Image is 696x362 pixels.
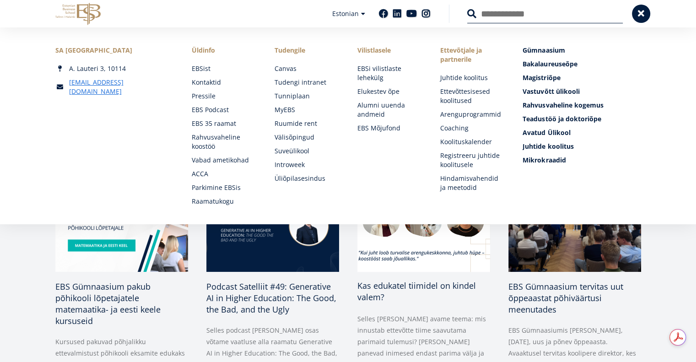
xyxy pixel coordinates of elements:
[354,178,493,274] img: Kaidi Neeme, Liis Paemurru, Kristiina Esop
[440,87,504,105] a: Ettevõttesisesed koolitused
[275,119,339,128] a: Ruumide rent
[440,151,504,169] a: Registreeru juhtide koolitusele
[192,169,256,178] a: ACCA
[523,73,560,82] span: Magistriõpe
[523,128,570,137] span: Avatud Ülikool
[275,78,339,87] a: Tudengi intranet
[508,180,641,272] img: a
[192,46,256,55] span: Üldinfo
[192,183,256,192] a: Parkimine EBSis
[440,46,504,64] span: Ettevõtjale ja partnerile
[523,59,641,69] a: Bakalaureuseõpe
[523,46,565,54] span: Gümnaasium
[192,92,256,101] a: Pressile
[523,59,577,68] span: Bakalaureuseõpe
[206,180,339,272] img: satelliit 49
[192,78,256,87] a: Kontaktid
[523,73,641,82] a: Magistriõpe
[192,197,256,206] a: Raamatukogu
[357,64,421,82] a: EBSi vilistlaste lehekülg
[55,180,188,272] img: EBS Gümnaasiumi ettevalmistuskursused
[508,281,623,315] span: EBS Gümnaasium tervitas uut õppeaastat põhiväärtusi meenutades
[55,64,173,73] div: A. Lauteri 3, 10114
[192,64,256,73] a: EBSist
[275,46,339,55] a: Tudengile
[357,124,421,133] a: EBS Mõjufond
[523,87,641,96] a: Vastuvõtt ülikooli
[192,119,256,128] a: EBS 35 raamat
[379,9,388,18] a: Facebook
[406,9,417,18] a: Youtube
[523,101,641,110] a: Rahvusvaheline kogemus
[275,64,339,73] a: Canvas
[192,133,256,151] a: Rahvusvaheline koostöö
[523,156,566,164] span: Mikrokraadid
[440,124,504,133] a: Coaching
[275,105,339,114] a: MyEBS
[275,92,339,101] a: Tunniplaan
[523,46,641,55] a: Gümnaasium
[206,281,336,315] span: Podcast Satelliit #49: Generative AI in Higher Education: The Good, the Bad, and the Ugly
[357,101,421,119] a: Alumni uuenda andmeid
[357,46,421,55] span: Vilistlasele
[421,9,431,18] a: Instagram
[523,114,641,124] a: Teadustöö ja doktoriõpe
[275,146,339,156] a: Suveülikool
[440,174,504,192] a: Hindamisvahendid ja meetodid
[440,73,504,82] a: Juhtide koolitus
[275,174,339,183] a: Üliõpilasesindus
[440,110,504,119] a: Arenguprogrammid
[69,78,173,96] a: [EMAIL_ADDRESS][DOMAIN_NAME]
[523,156,641,165] a: Mikrokraadid
[357,280,476,303] span: Kas edukatel tiimidel on kindel valem?
[357,87,421,96] a: Elukestev õpe
[275,133,339,142] a: Välisõpingud
[55,46,173,55] div: SA [GEOGRAPHIC_DATA]
[440,137,504,146] a: Koolituskalender
[192,156,256,165] a: Vabad ametikohad
[523,142,641,151] a: Juhtide koolitus
[55,281,161,326] span: EBS Gümnaasium pakub põhikooli lõpetajatele matemaatika- ja eesti keele kursuseid
[523,87,579,96] span: Vastuvõtt ülikooli
[523,128,641,137] a: Avatud Ülikool
[523,101,603,109] span: Rahvusvaheline kogemus
[393,9,402,18] a: Linkedin
[275,160,339,169] a: Introweek
[192,105,256,114] a: EBS Podcast
[523,114,601,123] span: Teadustöö ja doktoriõpe
[523,142,573,151] span: Juhtide koolitus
